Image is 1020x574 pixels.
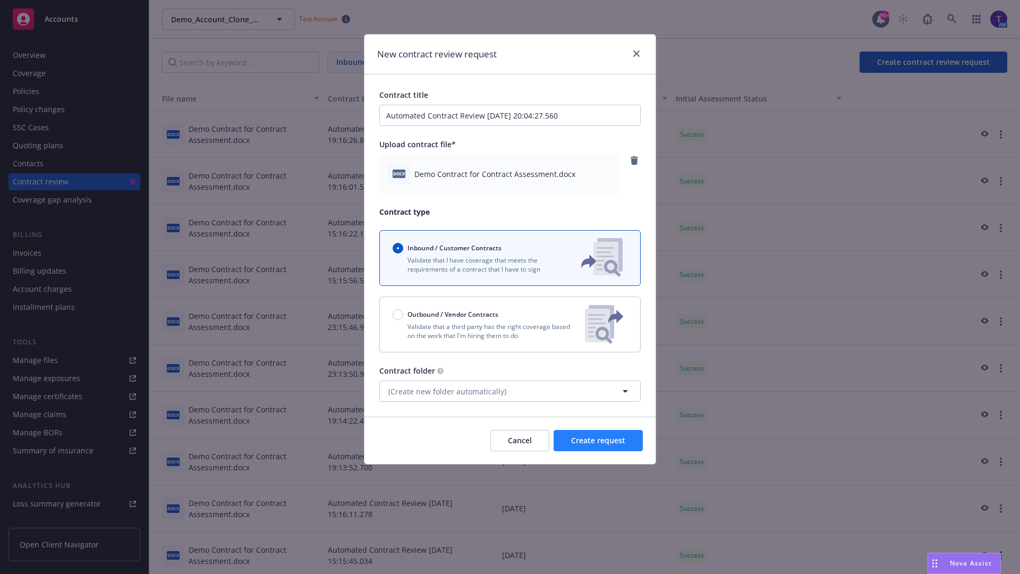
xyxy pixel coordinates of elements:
[388,386,506,397] span: (Create new folder automatically)
[393,309,403,320] input: Outbound / Vendor Contracts
[554,430,643,451] button: Create request
[379,230,641,286] button: Inbound / Customer ContractsValidate that I have coverage that meets the requirements of a contra...
[490,430,549,451] button: Cancel
[950,559,992,568] span: Nova Assist
[407,310,498,319] span: Outbound / Vendor Contracts
[628,154,641,167] a: remove
[393,322,576,340] p: Validate that a third party has the right coverage based on the work that I'm hiring them to do
[379,381,641,402] button: (Create new folder automatically)
[379,297,641,352] button: Outbound / Vendor ContractsValidate that a third party has the right coverage based on the work t...
[379,90,428,100] span: Contract title
[393,256,564,274] p: Validate that I have coverage that meets the requirements of a contract that I have to sign
[630,47,643,60] a: close
[393,170,405,178] span: docx
[393,243,403,254] input: Inbound / Customer Contracts
[379,206,641,217] p: Contract type
[571,435,625,445] span: Create request
[379,105,641,126] input: Enter a title for this contract
[379,366,435,376] span: Contract folder
[928,553,1001,574] button: Nova Assist
[508,435,532,445] span: Cancel
[928,553,941,573] div: Drag to move
[407,243,501,252] span: Inbound / Customer Contracts
[377,47,497,61] h1: New contract review request
[414,168,575,180] span: Demo Contract for Contract Assessment.docx
[379,139,456,149] span: Upload contract file*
